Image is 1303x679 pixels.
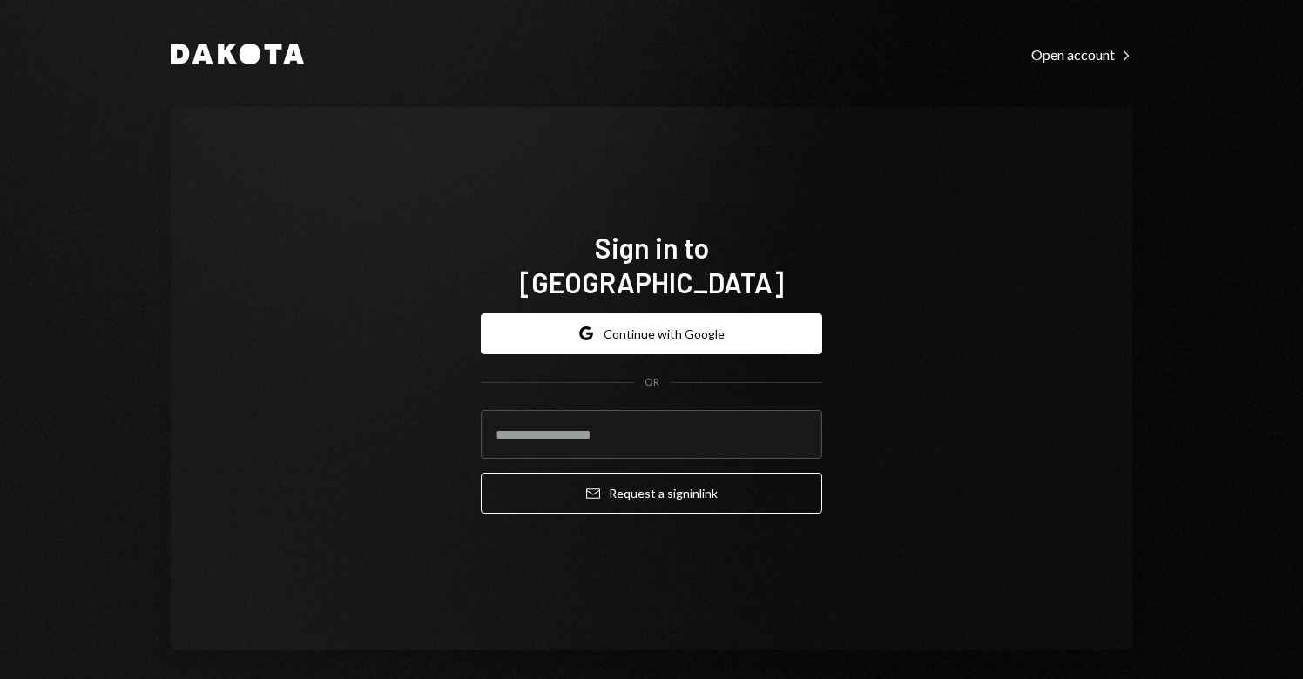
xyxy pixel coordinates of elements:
h1: Sign in to [GEOGRAPHIC_DATA] [481,230,822,299]
button: Continue with Google [481,313,822,354]
button: Request a signinlink [481,473,822,514]
div: OR [645,375,659,390]
div: Open account [1031,46,1132,64]
a: Open account [1031,44,1132,64]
